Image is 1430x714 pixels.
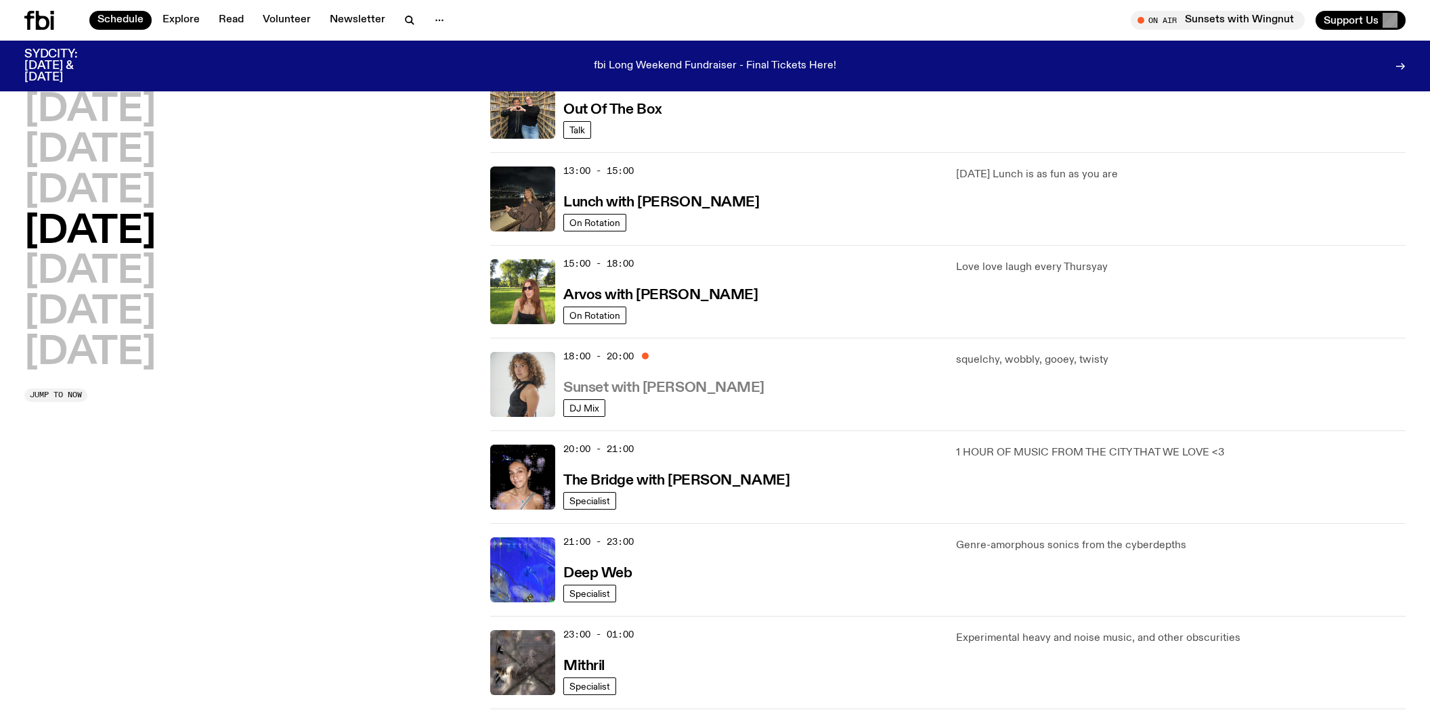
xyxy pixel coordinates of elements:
[563,628,634,641] span: 23:00 - 01:00
[563,471,789,488] a: The Bridge with [PERSON_NAME]
[30,391,82,399] span: Jump to now
[563,378,764,395] a: Sunset with [PERSON_NAME]
[563,381,764,395] h3: Sunset with [PERSON_NAME]
[24,91,156,129] button: [DATE]
[24,213,156,251] button: [DATE]
[322,11,393,30] a: Newsletter
[24,173,156,210] button: [DATE]
[956,537,1406,554] p: Genre-amorphous sonics from the cyberdepths
[1316,11,1406,30] button: Support Us
[563,677,616,695] a: Specialist
[563,103,662,117] h3: Out Of The Box
[563,121,591,139] a: Talk
[24,132,156,170] button: [DATE]
[563,307,626,324] a: On Rotation
[490,352,555,417] img: Tangela looks past her left shoulder into the camera with an inquisitive look. She is wearing a s...
[956,630,1406,646] p: Experimental heavy and noise music, and other obscurities
[89,11,152,30] a: Schedule
[563,286,758,303] a: Arvos with [PERSON_NAME]
[490,74,555,139] img: Matt and Kate stand in the music library and make a heart shape with one hand each.
[569,403,599,414] span: DJ Mix
[563,659,605,673] h3: Mithril
[563,164,634,177] span: 13:00 - 15:00
[563,196,759,210] h3: Lunch with [PERSON_NAME]
[563,564,632,581] a: Deep Web
[24,388,87,402] button: Jump to now
[563,350,634,363] span: 18:00 - 20:00
[569,218,620,228] span: On Rotation
[569,125,585,135] span: Talk
[563,474,789,488] h3: The Bridge with [PERSON_NAME]
[563,535,634,548] span: 21:00 - 23:00
[24,294,156,332] button: [DATE]
[24,49,111,83] h3: SYDCITY: [DATE] & [DATE]
[1131,11,1305,30] button: On AirSunsets with Wingnut
[563,585,616,602] a: Specialist
[956,352,1406,368] p: squelchy, wobbly, gooey, twisty
[563,193,759,210] a: Lunch with [PERSON_NAME]
[563,214,626,231] a: On Rotation
[211,11,252,30] a: Read
[24,334,156,372] button: [DATE]
[569,496,610,506] span: Specialist
[1324,14,1379,26] span: Support Us
[563,566,632,581] h3: Deep Web
[956,166,1406,183] p: [DATE] Lunch is as fun as you are
[490,166,555,231] img: Izzy Page stands above looking down at Opera Bar. She poses in front of the Harbour Bridge in the...
[255,11,319,30] a: Volunteer
[956,445,1406,461] p: 1 HOUR OF MUSIC FROM THE CITY THAT WE LOVE <3
[563,257,634,270] span: 15:00 - 18:00
[569,311,620,321] span: On Rotation
[569,682,610,692] span: Specialist
[563,288,758,303] h3: Arvos with [PERSON_NAME]
[594,60,836,72] p: fbi Long Weekend Fundraiser - Final Tickets Here!
[956,259,1406,275] p: Love love laugh every Thursyay
[563,443,634,455] span: 20:00 - 21:00
[569,589,610,599] span: Specialist
[24,253,156,291] button: [DATE]
[563,100,662,117] a: Out Of The Box
[490,630,555,695] img: An abstract artwork in mostly grey, with a textural cross in the centre. There are metallic and d...
[154,11,208,30] a: Explore
[490,537,555,602] img: An abstract artwork, in bright blue with amorphous shapes, illustrated shimmers and small drawn c...
[563,492,616,510] a: Specialist
[563,656,605,673] a: Mithril
[563,399,605,417] a: DJ Mix
[490,259,555,324] img: Lizzie Bowles is sitting in a bright green field of grass, with dark sunglasses and a black top. ...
